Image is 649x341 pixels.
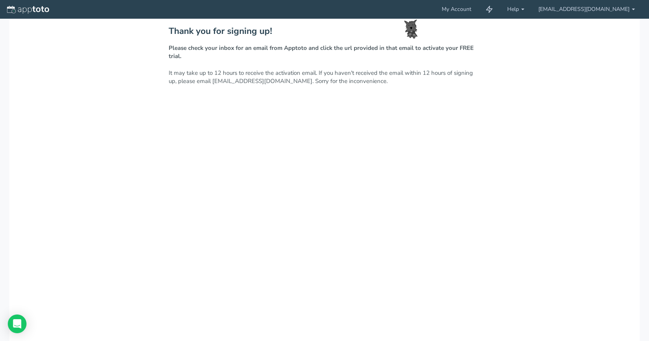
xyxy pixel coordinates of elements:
[7,6,49,14] img: logo-apptoto--white.svg
[169,27,480,36] h2: Thank you for signing up!
[8,314,26,333] div: Open Intercom Messenger
[169,44,474,60] strong: Please check your inbox for an email from Apptoto and click the url provided in that email to act...
[404,19,418,39] img: toto-small.png
[169,44,480,86] p: It may take up to 12 hours to receive the activation email. If you haven't received the email wit...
